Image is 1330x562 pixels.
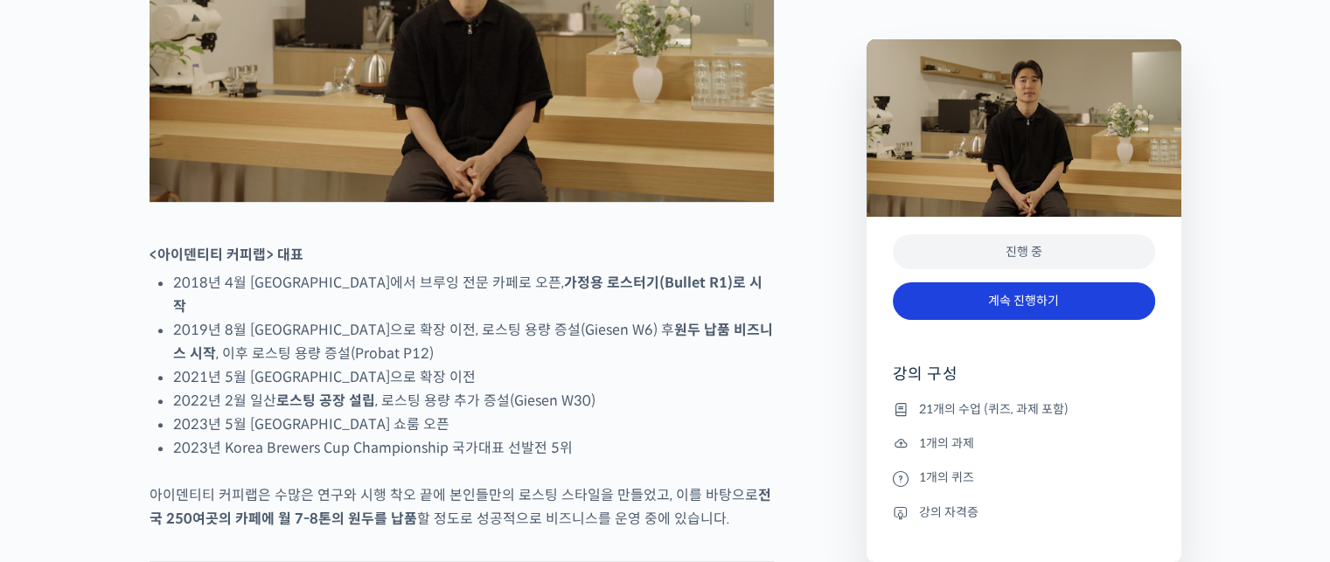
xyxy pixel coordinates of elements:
[893,502,1155,523] li: 강의 자격증
[276,392,375,410] strong: 로스팅 공장 설립
[115,417,226,461] a: 대화
[893,234,1155,270] div: 진행 중
[173,413,774,436] li: 2023년 5월 [GEOGRAPHIC_DATA] 쇼룸 오픈
[173,318,774,365] li: 2019년 8월 [GEOGRAPHIC_DATA]으로 확장 이전, 로스팅 용량 증설(Giesen W6) 후 , 이후 로스팅 용량 증설(Probat P12)
[893,433,1155,454] li: 1개의 과제
[173,271,774,318] li: 2018년 4월 [GEOGRAPHIC_DATA]에서 브루잉 전문 카페로 오픈,
[160,444,181,458] span: 대화
[270,443,291,457] span: 설정
[893,282,1155,320] a: 계속 진행하기
[173,365,774,389] li: 2021년 5월 [GEOGRAPHIC_DATA]으로 확장 이전
[5,417,115,461] a: 홈
[55,443,66,457] span: 홈
[226,417,336,461] a: 설정
[893,364,1155,399] h4: 강의 구성
[173,436,774,460] li: 2023년 Korea Brewers Cup Championship 국가대표 선발전 5위
[173,389,774,413] li: 2022년 2월 일산 , 로스팅 용량 추가 증설(Giesen W30)
[893,468,1155,489] li: 1개의 퀴즈
[150,246,303,264] strong: <아이덴티티 커피랩> 대표
[150,483,774,531] p: 아이덴티티 커피랩은 수많은 연구와 시행 착오 끝에 본인들만의 로스팅 스타일을 만들었고, 이를 바탕으로 할 정도로 성공적으로 비즈니스를 운영 중에 있습니다.
[893,399,1155,420] li: 21개의 수업 (퀴즈, 과제 포함)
